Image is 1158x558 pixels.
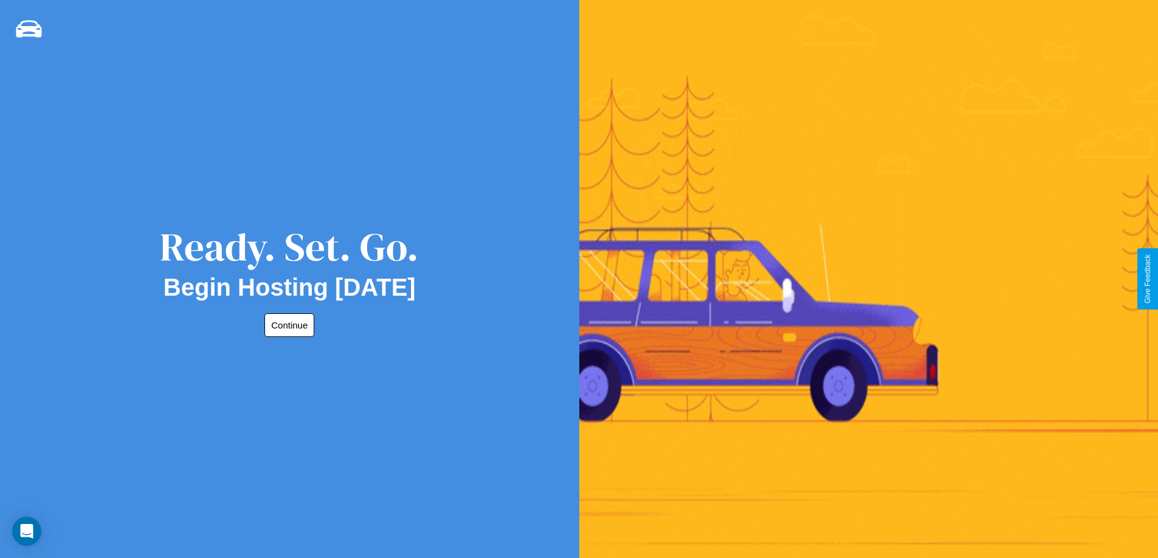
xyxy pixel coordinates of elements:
h2: Begin Hosting [DATE] [164,274,416,301]
div: Open Intercom Messenger [12,517,41,546]
button: Continue [264,313,314,337]
div: Give Feedback [1143,254,1152,304]
div: Ready. Set. Go. [160,220,419,274]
